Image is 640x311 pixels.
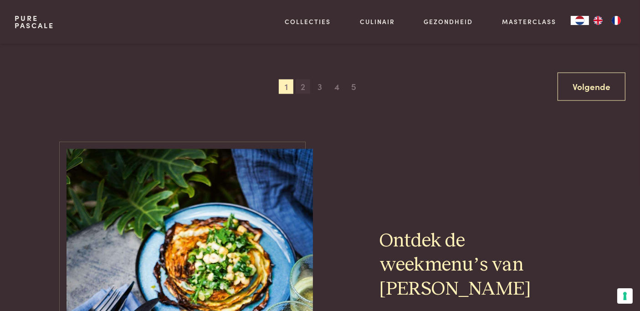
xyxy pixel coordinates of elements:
span: 2 [296,79,310,94]
span: 5 [347,79,361,94]
aside: Language selected: Nederlands [571,16,625,25]
a: Volgende [558,72,625,101]
a: NL [571,16,589,25]
span: 3 [313,79,328,94]
a: Culinair [360,17,395,26]
button: Uw voorkeuren voor toestemming voor trackingtechnologieën [617,288,633,304]
a: Gezondheid [424,17,473,26]
a: Masterclass [502,17,556,26]
div: Language [571,16,589,25]
ul: Language list [589,16,625,25]
a: PurePascale [15,15,54,29]
a: Collecties [285,17,331,26]
a: EN [589,16,607,25]
h2: Ontdek de weekmenu’s van [PERSON_NAME] [379,229,573,301]
a: FR [607,16,625,25]
span: 1 [279,79,293,94]
span: 4 [330,79,344,94]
